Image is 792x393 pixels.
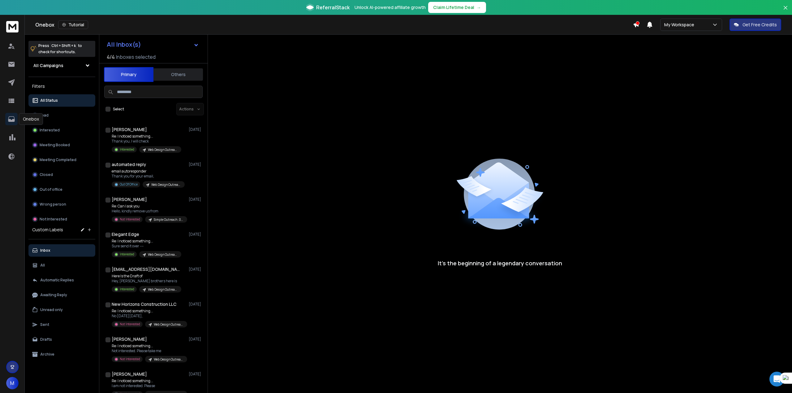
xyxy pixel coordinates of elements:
[112,378,186,383] p: Re: I noticed something...
[154,217,183,222] p: Simple Outreach .002
[40,293,67,297] p: Awaiting Reply
[112,244,181,249] p: Sure send it over ----
[58,20,88,29] button: Tutorial
[148,287,178,292] p: Web Design Outreach.01
[428,2,486,13] button: Claim Lifetime Deal→
[40,217,67,222] p: Not Interested
[112,336,147,342] h1: [PERSON_NAME]
[112,139,181,144] p: Thank you, I will check
[112,266,180,272] h1: [EMAIL_ADDRESS][DOMAIN_NAME]
[28,59,95,72] button: All Campaigns
[28,109,95,122] button: Lead
[120,322,140,327] p: Not Interested
[112,371,147,377] h1: [PERSON_NAME]
[730,19,781,31] button: Get Free Credits
[154,357,183,362] p: Web Design Outreach.01
[112,204,186,209] p: Re: Can I ask you
[107,41,141,48] h1: All Inbox(s)
[33,62,63,69] h1: All Campaigns
[189,337,203,342] p: [DATE]
[50,42,77,49] span: Ctrl + Shift + k
[28,124,95,136] button: Interested
[112,126,147,133] h1: [PERSON_NAME]
[28,348,95,361] button: Archive
[116,53,156,61] h3: Inboxes selected
[28,154,95,166] button: Meeting Completed
[6,377,19,389] button: M
[28,198,95,211] button: Wrong person
[40,263,45,268] p: All
[112,134,181,139] p: Re: I noticed something...
[769,372,784,387] div: Open Intercom Messenger
[40,202,66,207] p: Wrong person
[28,274,95,286] button: Automatic Replies
[28,333,95,346] button: Drafts
[28,289,95,301] button: Awaiting Reply
[28,244,95,257] button: Inbox
[32,227,63,233] h3: Custom Labels
[120,357,140,361] p: Not Interested
[40,143,70,147] p: Meeting Booked
[28,259,95,271] button: All
[120,252,134,257] p: Interested
[40,278,74,283] p: Automatic Replies
[189,162,203,167] p: [DATE]
[112,344,186,348] p: Re: I noticed something...
[112,174,185,179] p: Thank you for your email,
[154,322,183,327] p: Web Design Outreach.01
[28,304,95,316] button: Unread only
[28,213,95,225] button: Not Interested
[148,147,178,152] p: Web Design Outreach.01
[151,182,181,187] p: Web Design Outreach.02
[189,267,203,272] p: [DATE]
[120,217,140,222] p: Not Interested
[112,196,147,203] h1: [PERSON_NAME]
[112,383,186,388] p: I am not interested. Please
[112,348,186,353] p: Not interested. Please take me
[112,209,186,214] p: Hello, kindly remove us from
[120,287,134,292] p: Interested
[120,147,134,152] p: Interested
[477,4,481,11] span: →
[28,94,95,107] button: All Status
[104,67,153,82] button: Primary
[28,318,95,331] button: Sent
[38,43,82,55] p: Press to check for shortcuts.
[112,169,185,174] p: email autoresponder
[107,53,115,61] span: 4 / 4
[102,38,204,51] button: All Inbox(s)
[112,279,181,284] p: Hey, [PERSON_NAME] brothers here is
[113,107,124,112] label: Select
[438,259,562,267] p: It’s the beginning of a legendary conversation
[35,20,633,29] div: Onebox
[40,113,49,118] p: Lead
[40,352,54,357] p: Archive
[28,169,95,181] button: Closed
[112,231,139,237] h1: Elegant Edge
[28,82,95,91] h3: Filters
[112,309,186,314] p: Re: I noticed something...
[28,139,95,151] button: Meeting Booked
[189,197,203,202] p: [DATE]
[742,22,777,28] p: Get Free Credits
[664,22,697,28] p: My Workspace
[40,187,62,192] p: Out of office
[19,113,43,125] div: Onebox
[40,322,49,327] p: Sent
[189,127,203,132] p: [DATE]
[112,274,181,279] p: Here Is the Draft of
[40,172,53,177] p: Closed
[316,4,350,11] span: ReferralStack
[28,183,95,196] button: Out of office
[40,157,76,162] p: Meeting Completed
[189,302,203,307] p: [DATE]
[120,182,138,187] p: Out Of Office
[112,239,181,244] p: Re: I noticed something...
[40,337,52,342] p: Drafts
[148,252,178,257] p: Web Design Outreach.01
[40,307,63,312] p: Unread only
[40,128,60,133] p: Interested
[189,372,203,377] p: [DATE]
